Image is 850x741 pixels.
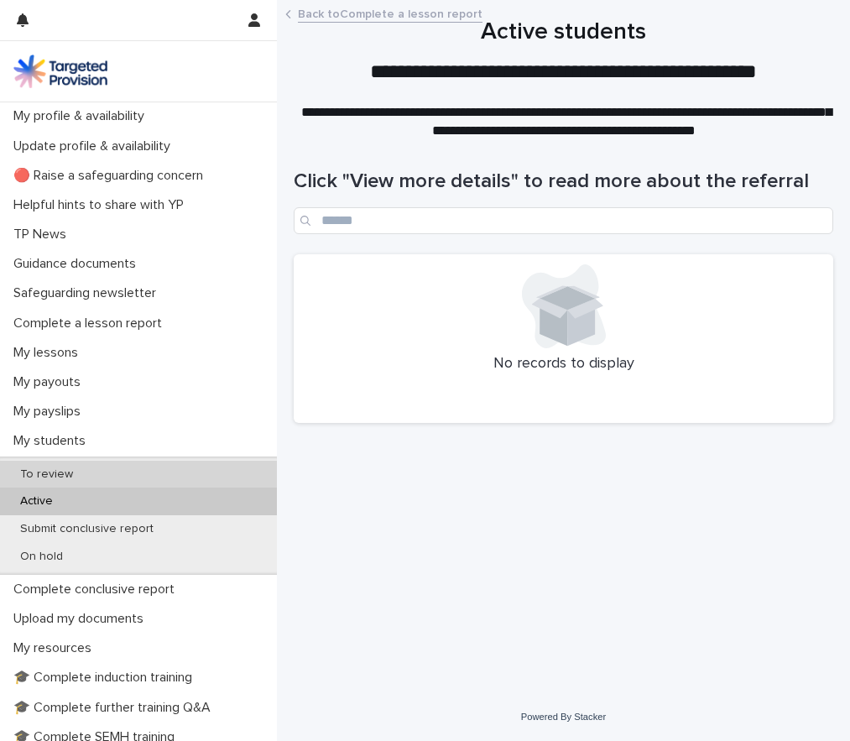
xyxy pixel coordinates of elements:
[7,256,149,272] p: Guidance documents
[304,355,823,373] p: No records to display
[7,494,66,509] p: Active
[7,345,91,361] p: My lessons
[7,138,184,154] p: Update profile & availability
[7,168,216,184] p: 🔴 Raise a safeguarding concern
[7,108,158,124] p: My profile & availability
[7,670,206,686] p: 🎓 Complete induction training
[7,550,76,564] p: On hold
[7,467,86,482] p: To review
[294,18,833,47] h1: Active students
[521,712,606,722] a: Powered By Stacker
[7,611,157,627] p: Upload my documents
[7,522,167,536] p: Submit conclusive report
[7,700,224,716] p: 🎓 Complete further training Q&A
[294,170,833,194] h1: Click "View more details" to read more about the referral
[7,374,94,390] p: My payouts
[7,316,175,331] p: Complete a lesson report
[7,227,80,243] p: TP News
[294,207,833,234] input: Search
[7,582,188,597] p: Complete conclusive report
[13,55,107,88] img: M5nRWzHhSzIhMunXDL62
[7,197,197,213] p: Helpful hints to share with YP
[298,3,482,23] a: Back toComplete a lesson report
[7,285,169,301] p: Safeguarding newsletter
[7,640,105,656] p: My resources
[7,404,94,420] p: My payslips
[7,433,99,449] p: My students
